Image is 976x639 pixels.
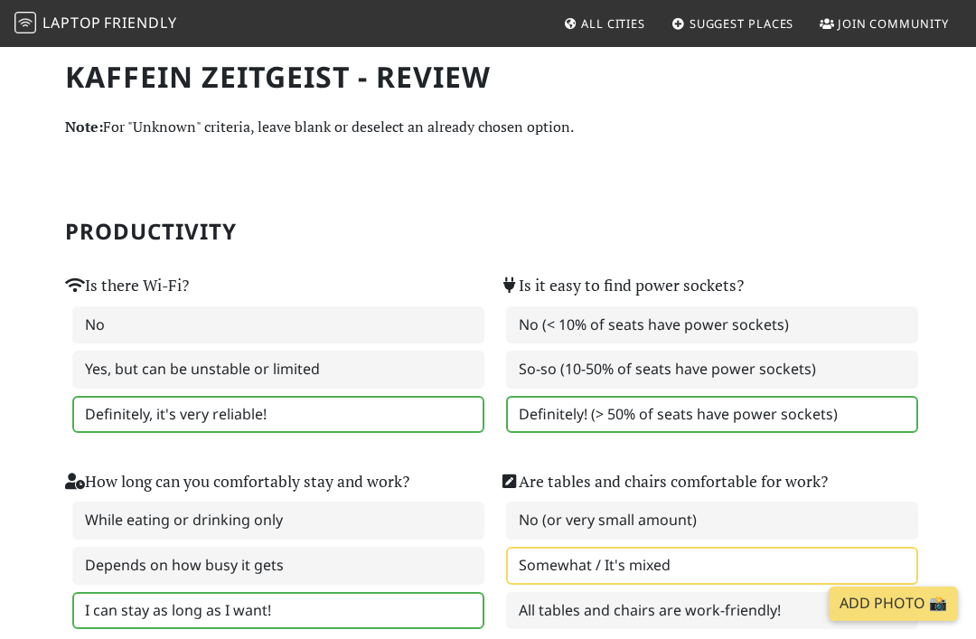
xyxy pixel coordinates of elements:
h2: Productivity [65,219,911,245]
label: All tables and chairs are work-friendly! [506,592,918,630]
strong: Note: [65,117,103,136]
label: How long can you comfortably stay and work? [65,469,409,494]
a: Add Photo 📸 [829,587,958,621]
a: All Cities [556,7,652,40]
label: Definitely, it's very reliable! [72,396,484,434]
img: LaptopFriendly [14,12,36,33]
span: All Cities [581,15,645,32]
a: LaptopFriendly LaptopFriendly [14,8,177,40]
span: Suggest Places [690,15,794,32]
p: For "Unknown" criteria, leave blank or deselect an already chosen option. [65,116,911,139]
label: No (< 10% of seats have power sockets) [506,306,918,344]
h1: Kaffein Zeitgeist - Review [65,60,911,94]
label: Yes, but can be unstable or limited [72,351,484,389]
label: Is there Wi-Fi? [65,273,189,298]
span: Friendly [104,13,176,33]
span: Laptop [42,13,101,33]
label: No (or very small amount) [506,502,918,540]
label: Depends on how busy it gets [72,547,484,585]
label: Somewhat / It's mixed [506,547,918,585]
label: No [72,306,484,344]
label: Is it easy to find power sockets? [499,273,744,298]
span: Join Community [838,15,949,32]
label: So-so (10-50% of seats have power sockets) [506,351,918,389]
a: Join Community [812,7,956,40]
a: Suggest Places [664,7,802,40]
label: While eating or drinking only [72,502,484,540]
label: Are tables and chairs comfortable for work? [499,469,828,494]
label: Definitely! (> 50% of seats have power sockets) [506,396,918,434]
label: I can stay as long as I want! [72,592,484,630]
